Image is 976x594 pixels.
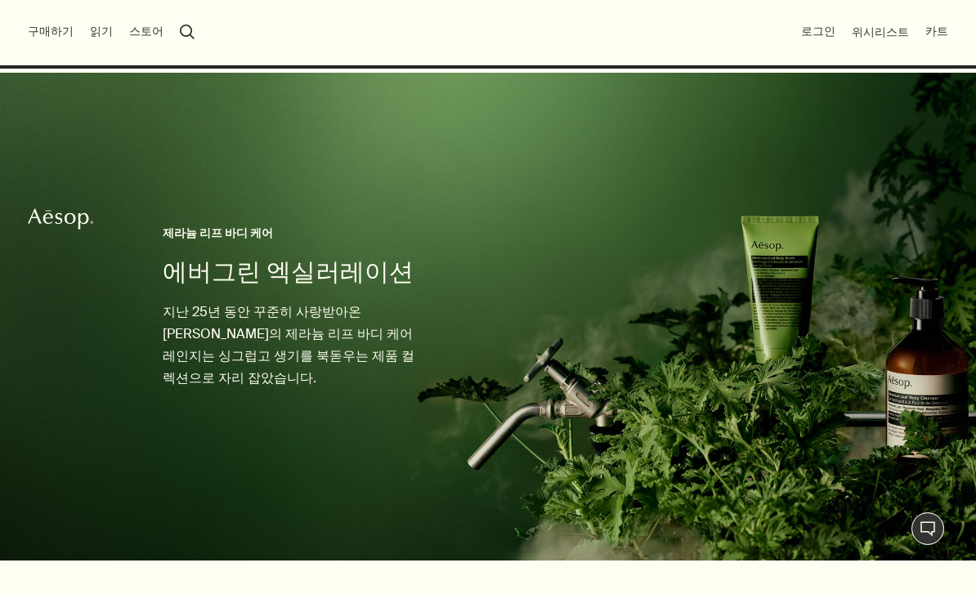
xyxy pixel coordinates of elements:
[180,25,195,39] button: 검색창 열기
[24,203,97,239] a: Aesop
[90,24,113,40] button: 읽기
[852,25,909,39] span: 위시리스트
[852,25,909,40] a: 위시리스트
[925,24,948,40] button: 카트
[163,224,423,243] h2: 제라늄 리프 바디 케어
[801,24,835,40] button: 로그인
[163,256,423,288] h1: 에버그린 엑실러레이션
[28,24,74,40] button: 구매하기
[129,24,163,40] button: 스토어
[911,512,944,545] button: 1:1 채팅 상담
[163,301,423,390] p: 지난 25년 동안 꾸준히 사랑받아온 [PERSON_NAME]의 제라늄 리프 바디 케어 레인지는 싱그럽고 생기를 북돋우는 제품 컬렉션으로 자리 잡았습니다.
[28,207,93,231] svg: Aesop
